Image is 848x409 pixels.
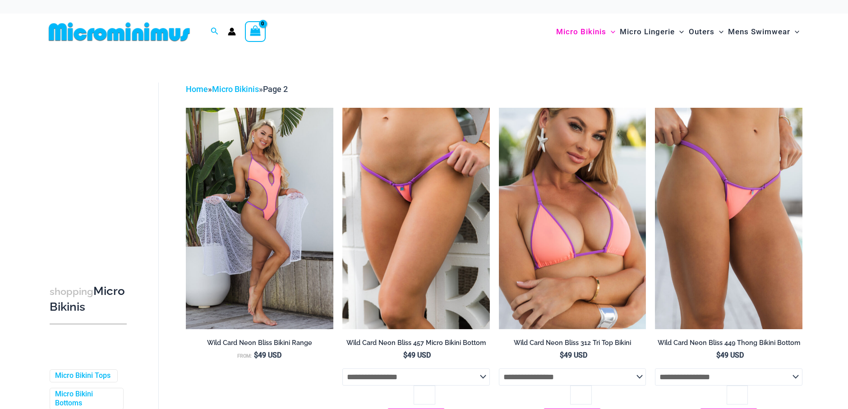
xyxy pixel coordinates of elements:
[618,18,686,46] a: Micro LingerieMenu ToggleMenu Toggle
[560,351,564,359] span: $
[55,371,111,381] a: Micro Bikini Tops
[263,84,288,94] span: Page 2
[655,339,802,350] a: Wild Card Neon Bliss 449 Thong Bikini Bottom
[50,75,131,256] iframe: TrustedSite Certified
[714,20,724,43] span: Menu Toggle
[655,108,802,329] img: Wild Card Neon Bliss 449 Thong 01
[50,284,127,315] h3: Micro Bikinis
[211,26,219,37] a: Search icon link
[342,339,490,347] h2: Wild Card Neon Bliss 457 Micro Bikini Bottom
[655,339,802,347] h2: Wild Card Neon Bliss 449 Thong Bikini Bottom
[186,339,333,347] h2: Wild Card Neon Bliss Bikini Range
[342,339,490,350] a: Wild Card Neon Bliss 457 Micro Bikini Bottom
[186,108,333,329] a: Wild Card Neon Bliss 312 Top 01Wild Card Neon Bliss 819 One Piece St Martin 5996 Sarong 04Wild Ca...
[687,18,726,46] a: OutersMenu ToggleMenu Toggle
[342,108,490,329] img: Wild Card Neon Bliss 312 Top 457 Micro 04
[50,286,93,297] span: shopping
[245,21,266,42] a: View Shopping Cart, empty
[790,20,799,43] span: Menu Toggle
[620,20,675,43] span: Micro Lingerie
[254,351,258,359] span: $
[553,17,803,47] nav: Site Navigation
[212,84,259,94] a: Micro Bikinis
[186,339,333,350] a: Wild Card Neon Bliss Bikini Range
[728,20,790,43] span: Mens Swimwear
[45,22,194,42] img: MM SHOP LOGO FLAT
[186,84,208,94] a: Home
[55,390,116,409] a: Micro Bikini Bottoms
[655,108,802,329] a: Wild Card Neon Bliss 449 Thong 01Wild Card Neon Bliss 449 Thong 02Wild Card Neon Bliss 449 Thong 02
[570,386,591,404] input: Product quantity
[342,108,490,329] a: Wild Card Neon Bliss 312 Top 457 Micro 04Wild Card Neon Bliss 312 Top 457 Micro 05Wild Card Neon ...
[186,84,288,94] span: » »
[560,351,587,359] bdi: 49 USD
[499,339,646,347] h2: Wild Card Neon Bliss 312 Tri Top Bikini
[499,339,646,350] a: Wild Card Neon Bliss 312 Tri Top Bikini
[689,20,714,43] span: Outers
[499,108,646,329] img: Wild Card Neon Bliss 312 Top 03
[726,18,802,46] a: Mens SwimwearMenu ToggleMenu Toggle
[554,18,618,46] a: Micro BikinisMenu ToggleMenu Toggle
[727,386,748,404] input: Product quantity
[716,351,720,359] span: $
[716,351,744,359] bdi: 49 USD
[606,20,615,43] span: Menu Toggle
[237,353,252,359] span: From:
[254,351,281,359] bdi: 49 USD
[186,108,333,329] img: Wild Card Neon Bliss 312 Top 01
[414,386,435,404] input: Product quantity
[556,20,606,43] span: Micro Bikinis
[403,351,431,359] bdi: 49 USD
[499,108,646,329] a: Wild Card Neon Bliss 312 Top 03Wild Card Neon Bliss 312 Top 457 Micro 02Wild Card Neon Bliss 312 ...
[403,351,407,359] span: $
[675,20,684,43] span: Menu Toggle
[228,28,236,36] a: Account icon link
